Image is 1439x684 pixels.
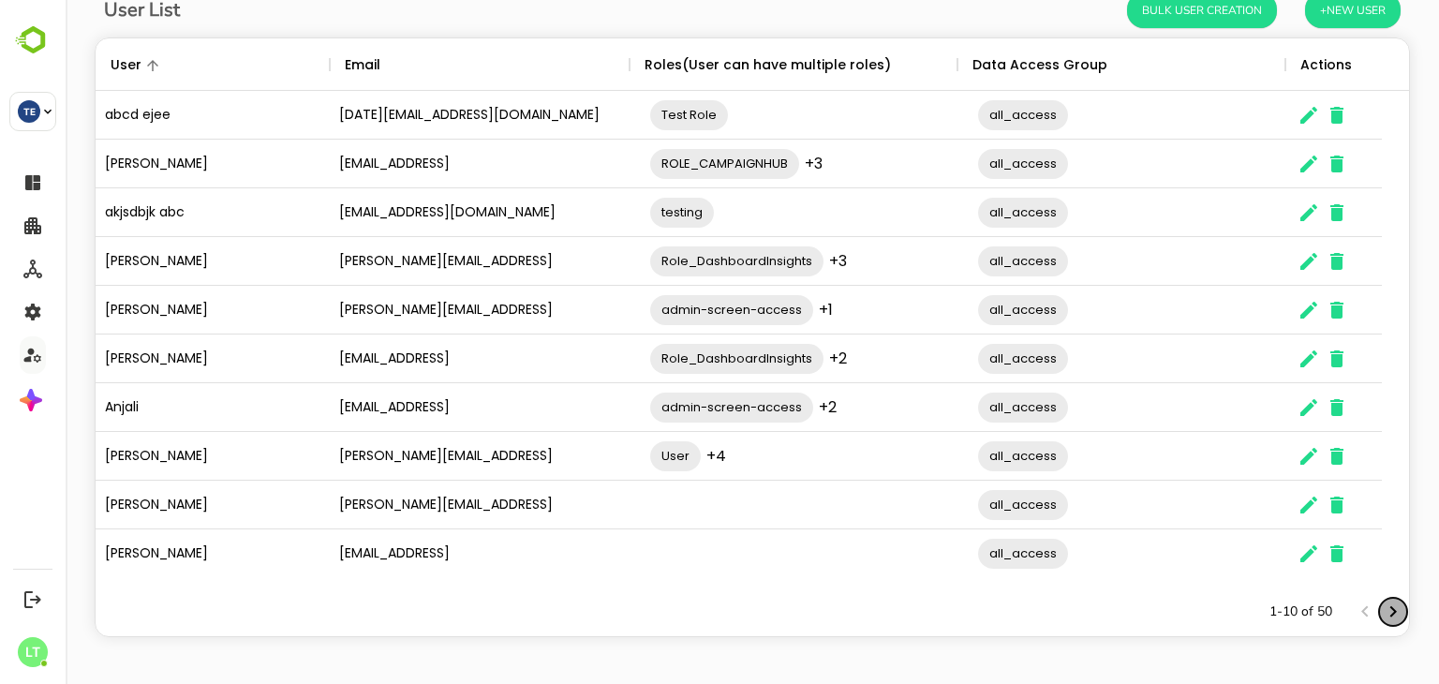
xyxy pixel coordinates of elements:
[315,54,337,77] button: Sort
[264,91,564,140] div: [DATE][EMAIL_ADDRESS][DOMAIN_NAME]
[264,140,564,188] div: [EMAIL_ADDRESS]
[1204,602,1267,621] p: 1-10 of 50
[907,38,1042,91] div: Data Access Group
[585,396,748,418] span: admin-screen-access
[30,237,264,286] div: [PERSON_NAME]
[912,153,1002,174] span: all_access
[29,37,1344,637] div: The User Data
[585,299,748,320] span: admin-screen-access
[9,22,57,58] img: BambooboxLogoMark.f1c84d78b4c51b1a7b5f700c9845e183.svg
[1235,38,1286,91] div: Actions
[264,529,564,578] div: [EMAIL_ADDRESS]
[912,445,1002,467] span: all_access
[912,396,1002,418] span: all_access
[18,637,48,667] div: LT
[912,543,1002,564] span: all_access
[30,383,264,432] div: Anjali
[585,153,734,174] span: ROLE_CAMPAIGNHUB
[264,383,564,432] div: [EMAIL_ADDRESS]
[30,335,264,383] div: [PERSON_NAME]
[753,396,771,418] span: +2
[30,91,264,140] div: abcd ejee
[264,335,564,383] div: [EMAIL_ADDRESS]
[264,481,564,529] div: [PERSON_NAME][EMAIL_ADDRESS]
[739,153,757,174] span: +3
[764,250,781,272] span: +3
[585,445,635,467] span: User
[585,250,758,272] span: Role_DashboardInsights
[1313,598,1342,626] button: Next page
[30,529,264,578] div: [PERSON_NAME]
[912,494,1002,515] span: all_access
[20,587,45,612] button: Logout
[764,348,781,369] span: +2
[912,250,1002,272] span: all_access
[264,237,564,286] div: [PERSON_NAME][EMAIL_ADDRESS]
[76,54,98,77] button: Sort
[753,299,767,320] span: +1
[912,348,1002,369] span: all_access
[30,286,264,335] div: [PERSON_NAME]
[585,348,758,369] span: Role_DashboardInsights
[912,104,1002,126] span: all_access
[30,432,264,481] div: [PERSON_NAME]
[585,104,662,126] span: Test Role
[641,445,660,467] span: +4
[30,140,264,188] div: [PERSON_NAME]
[279,38,315,91] div: Email
[912,201,1002,223] span: all_access
[30,481,264,529] div: [PERSON_NAME]
[45,38,76,91] div: User
[912,299,1002,320] span: all_access
[264,432,564,481] div: [PERSON_NAME][EMAIL_ADDRESS]
[30,188,264,237] div: akjsdbjk abc
[585,201,648,223] span: testing
[264,188,564,237] div: [EMAIL_ADDRESS][DOMAIN_NAME]
[18,100,40,123] div: TE
[579,38,825,91] div: Roles(User can have multiple roles)
[264,286,564,335] div: [PERSON_NAME][EMAIL_ADDRESS]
